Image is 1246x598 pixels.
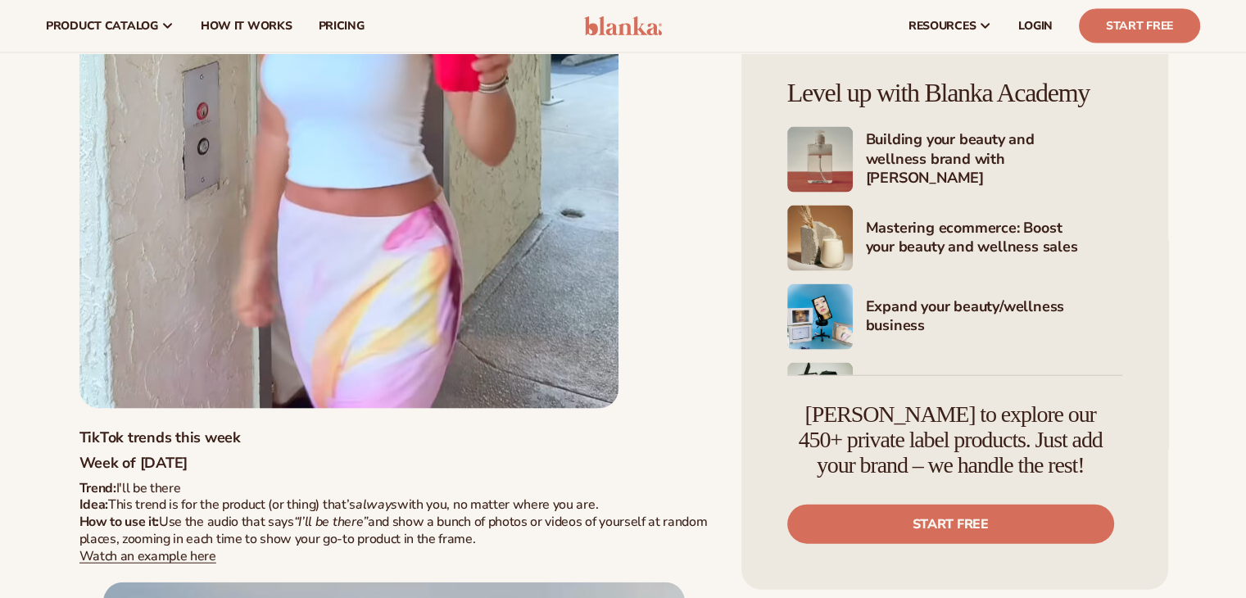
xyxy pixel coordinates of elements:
[787,127,1122,193] a: Shopify Image 3 Building your beauty and wellness brand with [PERSON_NAME]
[1079,9,1200,43] a: Start Free
[787,284,1122,350] a: Shopify Image 5 Expand your beauty/wellness business
[318,20,364,33] span: pricing
[294,513,368,531] em: “I’ll be there”
[787,505,1114,544] a: Start free
[787,79,1122,107] h4: Level up with Blanka Academy
[866,297,1122,338] h4: Expand your beauty/wellness business
[787,206,853,271] img: Shopify Image 4
[356,496,397,514] em: always
[787,127,853,193] img: Shopify Image 3
[866,219,1122,259] h4: Mastering ecommerce: Boost your beauty and wellness sales
[201,20,292,33] span: How It Works
[787,206,1122,271] a: Shopify Image 4 Mastering ecommerce: Boost your beauty and wellness sales
[79,428,241,447] b: TikTok trends this week
[908,20,976,33] span: resources
[866,130,1122,189] h4: Building your beauty and wellness brand with [PERSON_NAME]
[787,402,1114,478] h4: [PERSON_NAME] to explore our 450+ private label products. Just add your brand – we handle the rest!
[79,479,116,497] strong: Trend:
[1018,20,1053,33] span: LOGIN
[79,513,160,531] strong: How to use it:
[79,454,709,473] h5: Week of [DATE]
[79,496,108,514] strong: Idea:
[46,20,158,33] span: product catalog
[787,363,853,428] img: Shopify Image 6
[787,284,853,350] img: Shopify Image 5
[787,363,1122,428] a: Shopify Image 6 Marketing your beauty and wellness brand 101
[79,547,216,565] a: Watch an example here
[584,16,662,36] img: logo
